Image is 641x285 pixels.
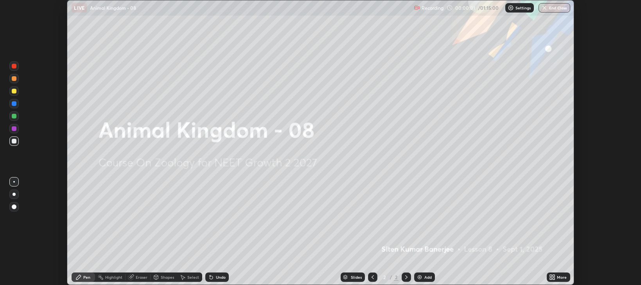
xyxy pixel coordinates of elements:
[422,5,443,11] p: Recording
[424,275,432,279] div: Add
[90,5,136,11] p: Animal Kingdom - 08
[539,3,570,13] button: End Class
[515,6,531,10] p: Settings
[417,274,423,280] img: add-slide-button
[187,275,199,279] div: Select
[390,275,392,280] div: /
[557,275,567,279] div: More
[381,275,388,280] div: 2
[394,274,399,281] div: 2
[541,5,548,11] img: end-class-cross
[161,275,174,279] div: Shapes
[105,275,122,279] div: Highlight
[351,275,362,279] div: Slides
[83,275,90,279] div: Pen
[136,275,147,279] div: Eraser
[74,5,84,11] p: LIVE
[414,5,420,11] img: recording.375f2c34.svg
[216,275,226,279] div: Undo
[508,5,514,11] img: class-settings-icons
